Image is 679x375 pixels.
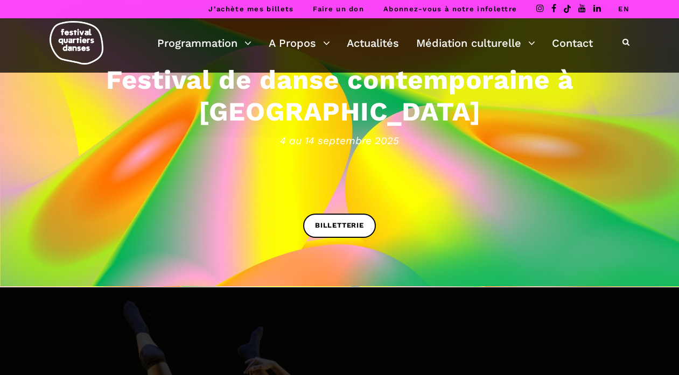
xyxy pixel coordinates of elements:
a: Actualités [347,34,399,52]
span: 4 au 14 septembre 2025 [11,132,668,148]
a: A Propos [269,34,330,52]
span: BILLETTERIE [315,220,364,231]
a: Médiation culturelle [416,34,535,52]
a: BILLETTERIE [303,214,376,238]
img: logo-fqd-med [50,21,103,65]
h3: Festival de danse contemporaine à [GEOGRAPHIC_DATA] [11,64,668,128]
a: J’achète mes billets [208,5,293,13]
a: Contact [552,34,593,52]
a: Abonnez-vous à notre infolettre [383,5,517,13]
a: Programmation [157,34,251,52]
a: Faire un don [313,5,364,13]
a: EN [618,5,629,13]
